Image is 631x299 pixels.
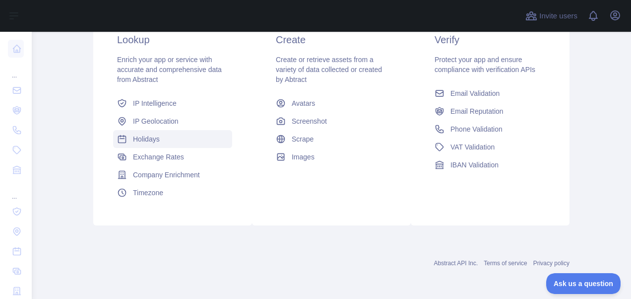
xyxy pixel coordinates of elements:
a: Screenshot [272,112,391,130]
span: Phone Validation [450,124,503,134]
span: Scrape [292,134,314,144]
a: Phone Validation [431,120,550,138]
div: ... [8,60,24,79]
h3: Lookup [117,33,228,47]
a: Holidays [113,130,232,148]
a: Terms of service [484,260,527,267]
span: Email Reputation [450,106,504,116]
div: ... [8,181,24,201]
span: Images [292,152,315,162]
a: Images [272,148,391,166]
span: Company Enrichment [133,170,200,180]
a: Exchange Rates [113,148,232,166]
h3: Verify [435,33,546,47]
a: Company Enrichment [113,166,232,184]
a: Timezone [113,184,232,202]
a: IP Geolocation [113,112,232,130]
a: Email Reputation [431,102,550,120]
span: IBAN Validation [450,160,499,170]
a: Scrape [272,130,391,148]
span: Create or retrieve assets from a variety of data collected or created by Abtract [276,56,382,83]
span: Screenshot [292,116,327,126]
a: Abstract API Inc. [434,260,478,267]
span: IP Intelligence [133,98,177,108]
h3: Create [276,33,387,47]
a: IBAN Validation [431,156,550,174]
span: Exchange Rates [133,152,184,162]
span: Invite users [539,10,577,22]
a: IP Intelligence [113,94,232,112]
a: Privacy policy [533,260,569,267]
span: Enrich your app or service with accurate and comprehensive data from Abstract [117,56,222,83]
iframe: Toggle Customer Support [546,273,621,294]
span: Avatars [292,98,315,108]
span: Email Validation [450,88,500,98]
span: Holidays [133,134,160,144]
a: Email Validation [431,84,550,102]
span: IP Geolocation [133,116,179,126]
span: Protect your app and ensure compliance with verification APIs [435,56,535,74]
span: Timezone [133,188,163,198]
a: VAT Validation [431,138,550,156]
button: Invite users [523,8,579,24]
a: Avatars [272,94,391,112]
span: VAT Validation [450,142,495,152]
